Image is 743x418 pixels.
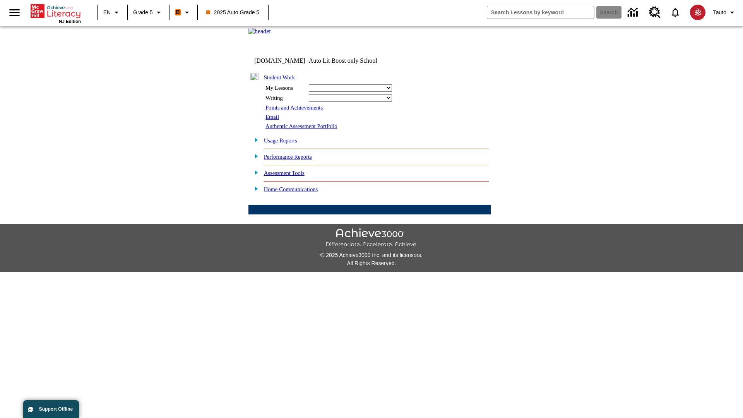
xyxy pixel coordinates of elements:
input: search field [487,6,594,19]
span: NJ Edition [59,19,81,24]
div: My Lessons [265,85,304,91]
a: Authentic Assessment Portfolio [265,123,337,129]
button: Language: EN, Select a language [100,5,125,19]
a: Home Communications [264,186,318,192]
span: 2025 Auto Grade 5 [206,9,260,17]
span: Grade 5 [133,9,153,17]
a: Points and Achievements [265,104,323,111]
img: plus.gif [250,185,259,192]
img: header [248,28,271,35]
span: EN [103,9,111,17]
button: Open side menu [3,1,26,24]
img: minus.gif [250,73,259,80]
div: Writing [265,95,304,101]
button: Support Offline [23,400,79,418]
img: avatar image [690,5,705,20]
span: B [176,7,180,17]
img: plus.gif [250,169,259,176]
button: Profile/Settings [710,5,740,19]
nobr: Auto Lit Boost only School [309,57,377,64]
img: plus.gif [250,136,259,143]
img: plus.gif [250,152,259,159]
a: Student Work [264,74,295,81]
td: [DOMAIN_NAME] - [254,57,397,64]
a: Data Center [623,2,644,23]
img: Achieve3000 Differentiate Accelerate Achieve [325,228,418,248]
span: Tauto [713,9,726,17]
div: Home [31,3,81,24]
a: Assessment Tools [264,170,305,176]
a: Notifications [665,2,685,22]
button: Boost Class color is orange. Change class color [172,5,195,19]
a: Performance Reports [264,154,312,160]
button: Select a new avatar [685,2,710,22]
button: Grade: Grade 5, Select a grade [130,5,166,19]
a: Resource Center, Will open in new tab [644,2,665,23]
a: Email [265,114,279,120]
a: Usage Reports [264,137,297,144]
span: Support Offline [39,406,73,412]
